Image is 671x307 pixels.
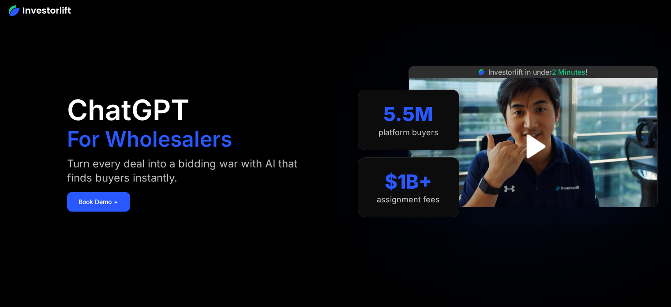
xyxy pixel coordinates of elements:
div: assignment fees [377,195,440,205]
span: 2 Minutes [552,68,585,76]
a: open lightbox [514,127,553,166]
div: Turn every deal into a bidding war with AI that finds buyers instantly. [67,157,309,185]
div: $1B+ [385,170,432,193]
a: Book Demo ➢ [67,192,130,212]
div: Investorlift in under ! [488,67,588,77]
iframe: Customer reviews powered by Trustpilot [467,212,599,222]
h1: ChatGPT [67,96,189,124]
h1: For Wholesalers [67,129,232,150]
div: platform buyers [379,128,439,137]
div: 5.5M [383,102,433,126]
